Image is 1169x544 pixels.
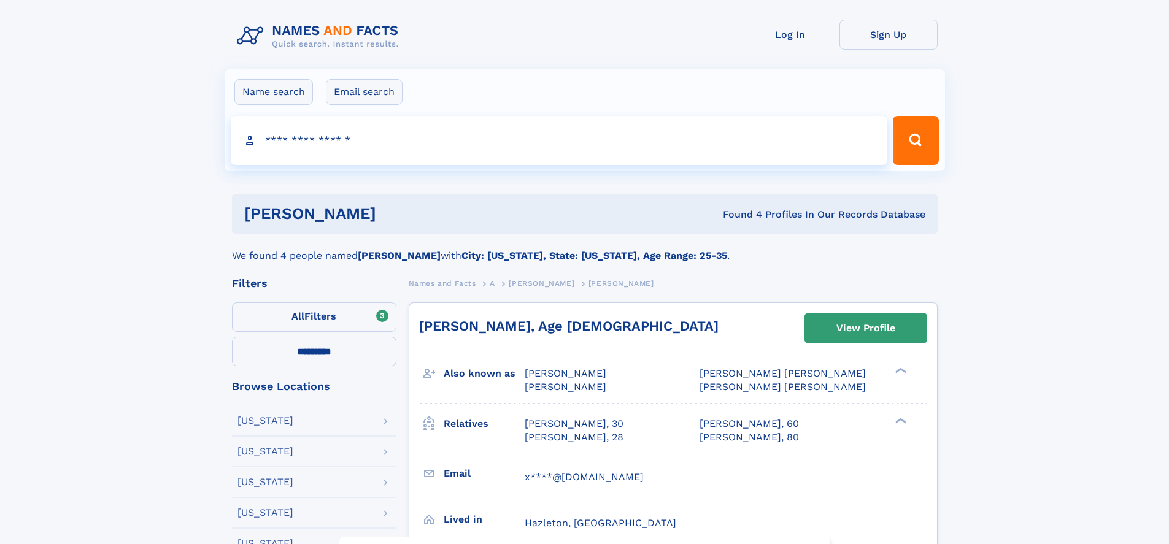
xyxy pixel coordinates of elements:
div: [US_STATE] [237,477,293,487]
span: [PERSON_NAME] [509,279,574,288]
div: We found 4 people named with . [232,234,938,263]
div: Found 4 Profiles In Our Records Database [549,208,925,221]
span: A [490,279,495,288]
h1: [PERSON_NAME] [244,206,550,221]
span: [PERSON_NAME] [525,367,606,379]
a: [PERSON_NAME], 30 [525,417,623,431]
span: Hazleton, [GEOGRAPHIC_DATA] [525,517,676,529]
a: [PERSON_NAME] [509,275,574,291]
a: Names and Facts [409,275,476,291]
div: [US_STATE] [237,416,293,426]
h3: Lived in [444,509,525,530]
span: [PERSON_NAME] [PERSON_NAME] [700,367,866,379]
span: All [291,310,304,322]
label: Filters [232,302,396,332]
label: Email search [326,79,403,105]
div: View Profile [836,314,895,342]
span: [PERSON_NAME] [588,279,654,288]
div: ❯ [892,416,907,424]
a: [PERSON_NAME], 80 [700,431,799,444]
button: Search Button [893,116,938,165]
h3: Email [444,463,525,484]
a: A [490,275,495,291]
div: [US_STATE] [237,446,293,456]
label: Name search [234,79,313,105]
img: Logo Names and Facts [232,20,409,53]
a: Sign Up [839,20,938,50]
h3: Also known as [444,363,525,384]
a: [PERSON_NAME], Age [DEMOGRAPHIC_DATA] [419,318,719,334]
a: [PERSON_NAME], 60 [700,417,799,431]
a: View Profile [805,313,927,343]
a: [PERSON_NAME], 28 [525,431,623,444]
a: Log In [741,20,839,50]
h3: Relatives [444,413,525,434]
input: search input [231,116,888,165]
div: Browse Locations [232,381,396,392]
div: ❯ [892,367,907,375]
b: City: [US_STATE], State: [US_STATE], Age Range: 25-35 [461,250,727,261]
div: [US_STATE] [237,508,293,518]
div: Filters [232,278,396,289]
span: [PERSON_NAME] [PERSON_NAME] [700,381,866,393]
span: [PERSON_NAME] [525,381,606,393]
b: [PERSON_NAME] [358,250,441,261]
